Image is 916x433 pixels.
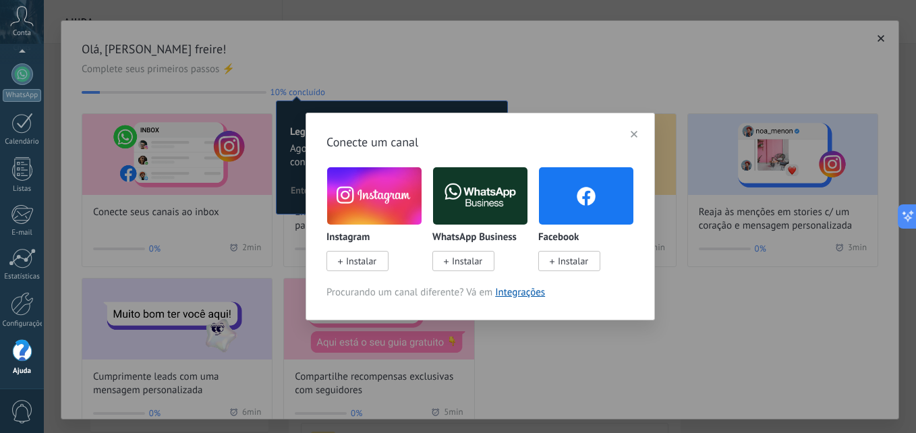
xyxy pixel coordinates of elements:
p: Instagram [326,232,370,243]
div: Instagram [326,167,432,286]
span: Instalar [558,255,588,267]
span: Procurando um canal diferente? Vá em [326,286,634,299]
p: Facebook [538,232,579,243]
h3: Conecte um canal [326,134,634,150]
div: Configurações [3,320,42,328]
a: Integrações [495,286,545,299]
div: WhatsApp [3,89,41,102]
div: Facebook [538,167,634,286]
div: WhatsApp Business [432,167,538,286]
img: logo_main.png [433,164,527,228]
span: Instalar [346,255,376,267]
div: Calendário [3,138,42,146]
div: Estatísticas [3,272,42,281]
span: Conta [13,29,31,38]
p: WhatsApp Business [432,232,517,243]
div: Ajuda [3,367,42,376]
div: E-mail [3,229,42,237]
img: facebook.png [539,164,633,228]
span: Instalar [452,255,482,267]
div: Listas [3,185,42,194]
img: instagram.png [327,164,422,228]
